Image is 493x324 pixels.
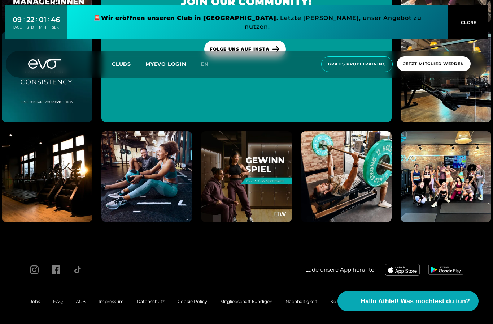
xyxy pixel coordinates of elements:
span: en [201,61,209,67]
a: Impressum [99,299,124,304]
div: STD [26,25,34,30]
div: 22 [26,14,34,25]
a: en [201,60,217,68]
img: evofitness instagram [401,131,491,222]
div: MIN [39,25,46,30]
button: Hallo Athlet! Was möchtest du tun? [337,291,479,311]
a: AGB [76,299,86,304]
a: Gratis Probetraining [319,56,395,72]
a: Nachhaltigkeit [285,299,317,304]
span: Clubs [112,61,131,67]
div: 46 [51,14,60,25]
button: CLOSE [448,5,488,39]
div: : [48,15,49,34]
a: Clubs [112,60,145,67]
img: evofitness app [385,264,420,276]
img: evofitness instagram [101,131,192,222]
img: evofitness app [428,265,463,275]
a: Mitgliedschaft kündigen [220,299,272,304]
a: Cookie Policy [178,299,207,304]
div: TAGE [12,25,22,30]
span: CLOSE [459,19,477,26]
img: evofitness instagram [2,131,92,222]
div: : [36,15,37,34]
a: Datenschutz [137,299,165,304]
div: : [23,15,25,34]
div: SEK [51,25,60,30]
span: Hallo Athlet! Was möchtest du tun? [361,297,470,306]
div: 09 [12,14,22,25]
span: Jetzt Mitglied werden [403,61,464,67]
a: Jobs [30,299,40,304]
span: Lade unsere App herunter [305,266,376,274]
span: Gratis Probetraining [328,61,386,67]
a: FAQ [53,299,63,304]
a: Kontakt [330,299,348,304]
a: Jetzt Mitglied werden [395,56,473,72]
a: MYEVO LOGIN [145,61,186,67]
img: evofitness instagram [201,131,292,222]
img: evofitness instagram [301,131,392,222]
div: 01 [39,14,46,25]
